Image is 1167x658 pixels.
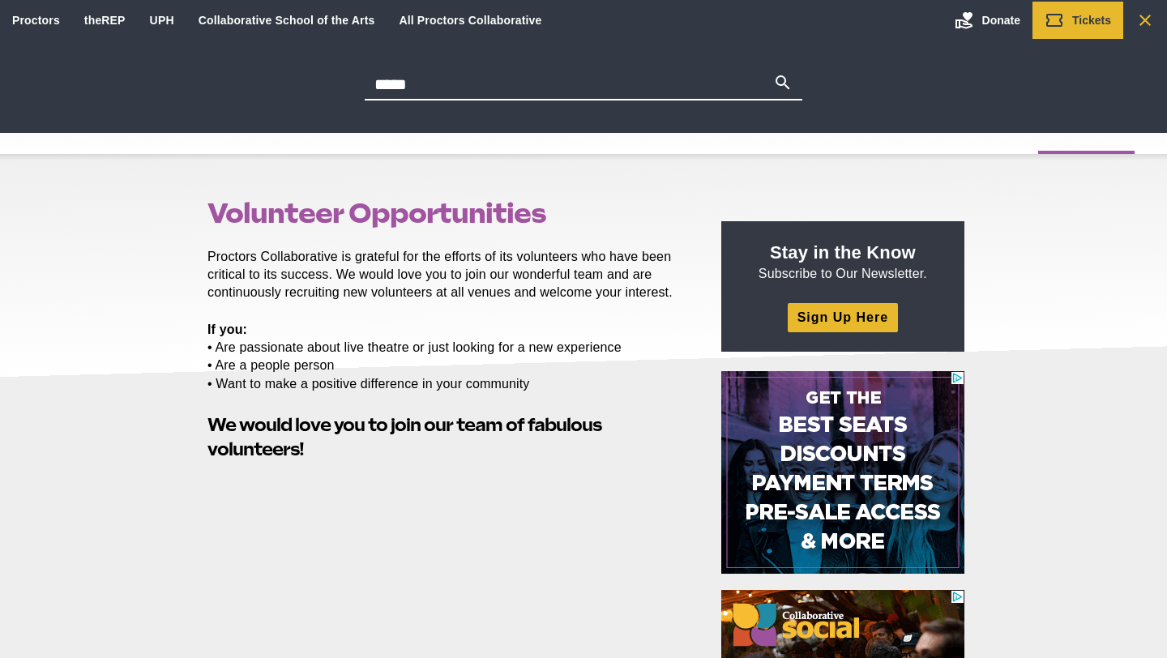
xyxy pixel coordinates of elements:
[721,371,964,574] iframe: Advertisement
[207,198,684,229] h1: Volunteer Opportunities
[982,14,1020,27] span: Donate
[207,412,684,463] h2: !
[788,303,898,331] a: Sign Up Here
[741,241,945,283] p: Subscribe to Our Newsletter.
[943,2,1032,39] a: Donate
[207,321,684,392] p: • Are passionate about live theatre or just looking for a new experience • Are a people person • ...
[770,242,916,263] strong: Stay in the Know
[150,14,174,27] a: UPH
[84,14,126,27] a: theREP
[1072,14,1111,27] span: Tickets
[1123,2,1167,39] a: Search
[199,14,375,27] a: Collaborative School of the Arts
[399,14,541,27] a: All Proctors Collaborative
[207,414,601,460] strong: We would love you to join our team of fabulous volunteers
[12,14,60,27] a: Proctors
[1032,2,1123,39] a: Tickets
[207,323,247,336] strong: If you:
[207,248,684,301] p: Proctors Collaborative is grateful for the efforts of its volunteers who have been critical to it...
